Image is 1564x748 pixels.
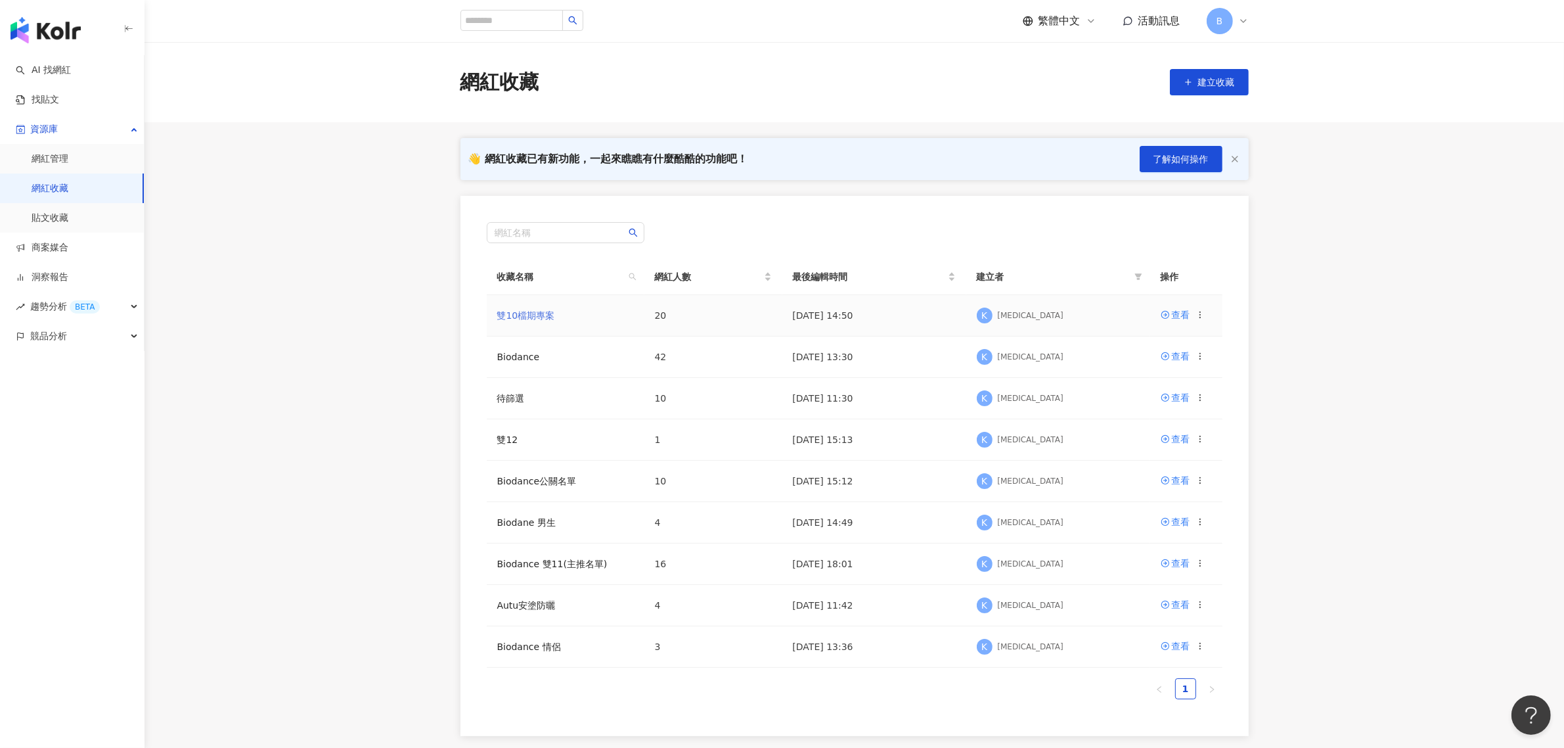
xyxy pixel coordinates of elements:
[782,585,966,626] td: [DATE] 11:42
[1208,686,1216,693] span: right
[782,502,966,544] td: [DATE] 14:49
[981,391,987,406] span: K
[981,598,987,613] span: K
[782,544,966,585] td: [DATE] 18:01
[981,515,987,530] span: K
[497,393,525,404] a: 待篩選
[998,600,1063,611] div: [MEDICAL_DATA]
[1161,432,1190,446] a: 查看
[782,378,966,419] td: [DATE] 11:30
[497,434,518,445] a: 雙12
[981,432,987,447] span: K
[468,152,748,166] div: 👋 網紅收藏已有新功能，一起來瞧瞧有什麼酷酷的功能吧！
[1172,515,1190,529] div: 查看
[1155,686,1163,693] span: left
[655,600,661,611] span: 4
[497,642,561,652] a: Biodance 情侶
[16,64,71,77] a: searchAI 找網紅
[497,352,540,362] a: Biodance
[782,626,966,668] td: [DATE] 13:36
[1198,77,1235,87] span: 建立收藏
[1149,678,1170,699] li: Previous Page
[1201,678,1222,699] button: right
[981,308,987,323] span: K
[1217,14,1223,28] span: B
[11,17,81,43] img: logo
[655,393,667,404] span: 10
[782,259,966,295] th: 最後編輯時間
[981,474,987,488] span: K
[793,269,945,284] span: 最後編輯時間
[497,476,577,486] a: Biodance公關名單
[1161,556,1190,571] a: 查看
[1176,679,1195,699] a: 1
[32,212,68,225] a: 貼文收藏
[1161,639,1190,653] a: 查看
[1175,678,1196,699] li: 1
[977,269,1129,284] span: 建立者
[1161,349,1190,363] a: 查看
[30,114,58,144] span: 資源庫
[497,269,623,284] span: 收藏名稱
[30,321,67,351] span: 競品分析
[1150,259,1222,295] th: 操作
[497,310,555,321] a: 雙10檔期專案
[16,302,25,312] span: rise
[998,352,1063,363] div: [MEDICAL_DATA]
[782,295,966,337] td: [DATE] 14:50
[655,476,667,486] span: 10
[32,152,68,166] a: 網紅管理
[1161,473,1190,488] a: 查看
[1511,695,1551,735] iframe: Help Scout Beacon - Open
[32,182,68,195] a: 網紅收藏
[998,310,1063,321] div: [MEDICAL_DATA]
[1161,515,1190,529] a: 查看
[1138,14,1180,27] span: 活動訊息
[1153,154,1209,164] span: 了解如何操作
[1201,678,1222,699] li: Next Page
[70,300,100,314] div: BETA
[998,476,1063,487] div: [MEDICAL_DATA]
[655,642,661,652] span: 3
[1172,473,1190,488] div: 查看
[1039,14,1081,28] span: 繁體中文
[16,93,59,106] a: 找貼文
[629,273,637,281] span: search
[655,269,761,284] span: 網紅人數
[497,559,608,569] a: Biodance 雙11(主推名單)
[782,337,966,378] td: [DATE] 13:30
[981,640,987,654] span: K
[568,16,577,25] span: search
[1172,349,1190,363] div: 查看
[998,559,1063,570] div: [MEDICAL_DATA]
[782,461,966,502] td: [DATE] 15:12
[1161,597,1190,612] a: 查看
[1170,69,1249,95] button: 建立收藏
[1172,556,1190,571] div: 查看
[1172,597,1190,612] div: 查看
[981,557,987,571] span: K
[1132,267,1145,287] span: filter
[30,292,100,321] span: 趨勢分析
[1161,390,1190,405] a: 查看
[644,259,782,295] th: 網紅人數
[1140,146,1222,172] button: 了解如何操作
[998,642,1063,653] div: [MEDICAL_DATA]
[1172,308,1190,322] div: 查看
[998,393,1063,404] div: [MEDICAL_DATA]
[1161,308,1190,322] a: 查看
[497,517,556,528] a: Biodane 男生
[1172,432,1190,446] div: 查看
[1172,639,1190,653] div: 查看
[655,310,667,321] span: 20
[981,350,987,364] span: K
[629,228,638,237] span: search
[626,267,639,287] span: search
[16,241,68,254] a: 商案媒合
[655,434,661,445] span: 1
[998,517,1063,528] div: [MEDICAL_DATA]
[1149,678,1170,699] button: left
[655,559,667,569] span: 16
[1134,273,1142,281] span: filter
[782,419,966,461] td: [DATE] 15:13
